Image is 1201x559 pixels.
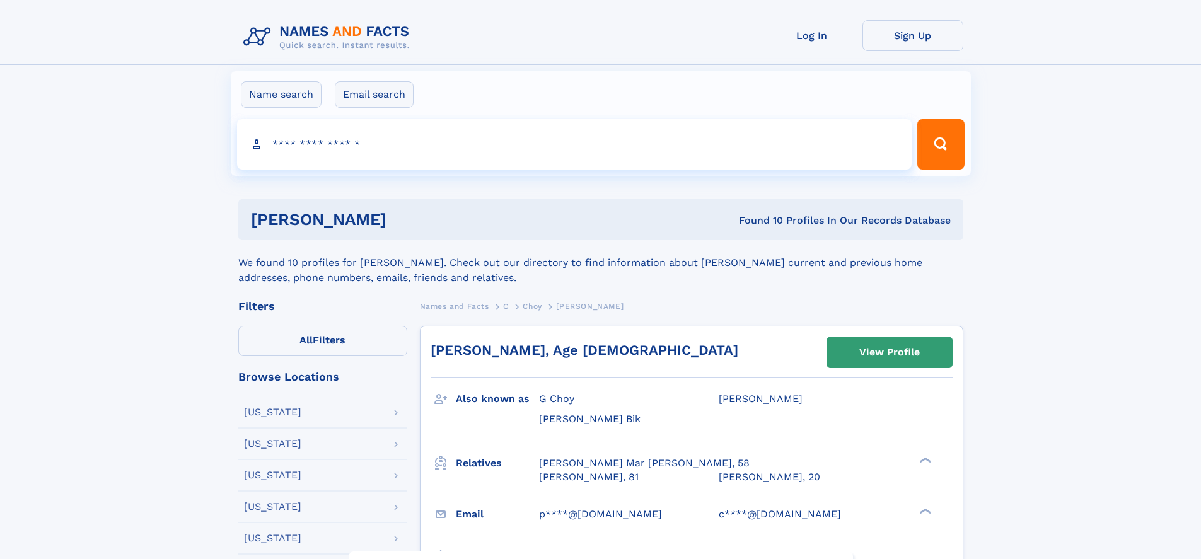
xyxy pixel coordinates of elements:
[299,334,313,346] span: All
[719,393,803,405] span: [PERSON_NAME]
[238,301,407,312] div: Filters
[420,298,489,314] a: Names and Facts
[523,298,542,314] a: Choy
[556,302,624,311] span: [PERSON_NAME]
[238,20,420,54] img: Logo Names and Facts
[539,456,750,470] a: [PERSON_NAME] Mar [PERSON_NAME], 58
[244,439,301,449] div: [US_STATE]
[244,407,301,417] div: [US_STATE]
[244,533,301,543] div: [US_STATE]
[251,212,563,228] h1: [PERSON_NAME]
[859,338,920,367] div: View Profile
[238,326,407,356] label: Filters
[719,470,820,484] a: [PERSON_NAME], 20
[335,81,414,108] label: Email search
[827,337,952,367] a: View Profile
[456,388,539,410] h3: Also known as
[762,20,862,51] a: Log In
[917,507,932,515] div: ❯
[503,298,509,314] a: C
[456,452,539,474] h3: Relatives
[562,214,951,228] div: Found 10 Profiles In Our Records Database
[917,456,932,464] div: ❯
[456,504,539,525] h3: Email
[917,119,964,170] button: Search Button
[244,502,301,512] div: [US_STATE]
[539,413,641,425] span: [PERSON_NAME] Bik
[238,371,407,383] div: Browse Locations
[238,240,963,285] div: We found 10 profiles for [PERSON_NAME]. Check out our directory to find information about [PERSON...
[539,470,639,484] a: [PERSON_NAME], 81
[431,342,738,358] a: [PERSON_NAME], Age [DEMOGRAPHIC_DATA]
[237,119,912,170] input: search input
[241,81,322,108] label: Name search
[503,302,509,311] span: C
[862,20,963,51] a: Sign Up
[244,470,301,480] div: [US_STATE]
[539,393,574,405] span: G Choy
[523,302,542,311] span: Choy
